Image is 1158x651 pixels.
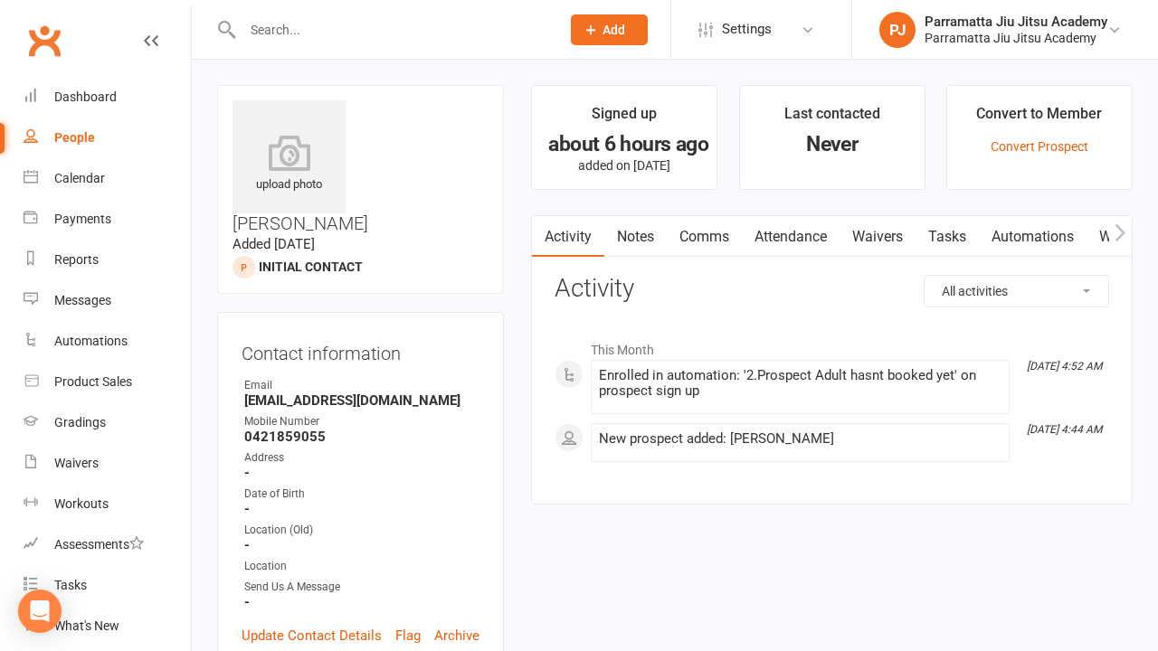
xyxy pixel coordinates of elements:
div: Reports [54,252,99,267]
div: Calendar [54,171,105,185]
span: Add [603,23,625,37]
div: Location (Old) [244,522,479,539]
strong: - [244,594,479,610]
div: Open Intercom Messenger [18,590,62,633]
a: Attendance [742,216,840,258]
strong: [EMAIL_ADDRESS][DOMAIN_NAME] [244,392,479,409]
h3: Activity [555,275,1109,303]
a: Flag [395,625,421,646]
h3: Contact information [242,336,479,363]
a: Clubworx [22,18,67,63]
div: Workouts [54,496,109,511]
li: This Month [555,331,1109,360]
div: Enrolled in automation: '2.Prospect Adult hasnt booked yet' on prospect sign up [599,368,1001,399]
div: Gradings [54,415,106,429]
a: People [24,118,191,158]
div: Messages [54,293,111,307]
div: Product Sales [54,374,132,389]
a: Calendar [24,158,191,199]
a: Convert Prospect [991,139,1088,154]
div: Never [756,135,908,154]
div: Payments [54,212,111,226]
div: Mobile Number [244,413,479,430]
button: Add [571,14,648,45]
a: Payments [24,199,191,240]
span: Initial Contact [259,259,363,274]
div: Location [244,558,479,575]
strong: - [244,537,479,553]
div: Assessments [54,537,144,552]
a: Notes [604,216,667,258]
div: Signed up [592,102,657,135]
input: Search... [237,17,547,42]
a: Waivers [840,216,916,258]
div: What's New [54,618,119,633]
a: Gradings [24,402,191,443]
a: Archive [434,625,479,646]
div: Automations [54,334,128,348]
div: Send Us A Message [244,579,479,596]
a: Workouts [24,484,191,524]
a: Activity [532,216,604,258]
a: Comms [667,216,742,258]
div: Waivers [54,456,99,470]
a: Automations [24,321,191,362]
i: [DATE] 4:44 AM [1027,423,1102,436]
div: upload photo [233,135,346,194]
div: Tasks [54,578,87,592]
a: Tasks [24,565,191,606]
p: added on [DATE] [548,158,700,173]
div: Email [244,377,479,394]
a: Messages [24,280,191,321]
a: Reports [24,240,191,280]
div: Parramatta Jiu Jitsu Academy [925,14,1107,30]
a: Waivers [24,443,191,484]
div: about 6 hours ago [548,135,700,154]
div: People [54,130,95,145]
div: Last contacted [784,102,880,135]
div: Parramatta Jiu Jitsu Academy [925,30,1107,46]
a: Automations [979,216,1087,258]
h3: [PERSON_NAME] [233,100,489,233]
div: New prospect added: [PERSON_NAME] [599,431,1001,447]
div: Address [244,449,479,467]
time: Added [DATE] [233,236,315,252]
a: Dashboard [24,77,191,118]
a: Product Sales [24,362,191,402]
strong: - [244,465,479,481]
a: Update Contact Details [242,625,382,646]
a: Tasks [916,216,979,258]
div: PJ [879,12,916,48]
a: Assessments [24,524,191,565]
strong: - [244,501,479,517]
div: Convert to Member [976,102,1102,135]
i: [DATE] 4:52 AM [1027,360,1102,373]
a: What's New [24,606,191,646]
strong: 0421859055 [244,429,479,445]
div: Date of Birth [244,486,479,503]
div: Dashboard [54,90,117,104]
span: Settings [722,9,772,50]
